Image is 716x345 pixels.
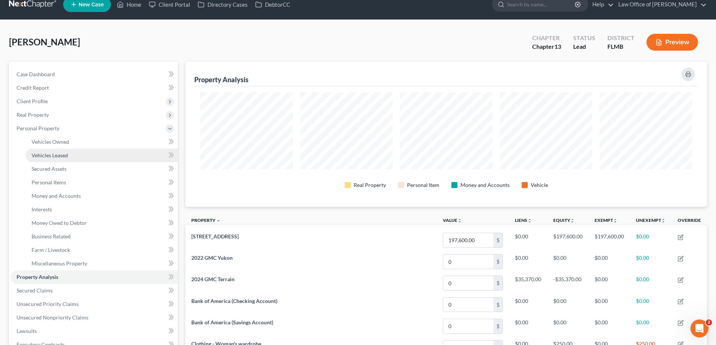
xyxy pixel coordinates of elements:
a: Vehicles Leased [26,149,178,162]
td: $197,600.00 [547,229,589,251]
i: unfold_more [613,218,618,223]
span: Bank of America (Checking Account) [191,298,277,304]
a: Lawsuits [11,324,178,338]
span: New Case [79,2,104,8]
i: unfold_more [570,218,575,223]
span: Money Owed to Debtor [32,220,87,226]
span: 13 [554,43,561,50]
div: Personal Item [407,181,439,189]
a: Equityunfold_more [553,217,575,223]
div: FLMB [607,42,634,51]
span: Secured Claims [17,287,53,294]
a: Secured Assets [26,162,178,176]
div: $ [493,233,503,247]
input: 0.00 [443,298,493,312]
div: $ [493,298,503,312]
a: Personal Items [26,176,178,189]
td: $0.00 [509,294,547,315]
td: $197,600.00 [589,229,630,251]
input: 0.00 [443,319,493,333]
span: Client Profile [17,98,48,104]
td: $0.00 [589,251,630,273]
a: Property expand_less [191,217,221,223]
i: unfold_more [457,218,462,223]
i: unfold_more [527,218,532,223]
a: Credit Report [11,81,178,95]
a: Money and Accounts [26,189,178,203]
td: $0.00 [509,315,547,337]
a: Secured Claims [11,284,178,297]
iframe: Intercom live chat [690,319,708,337]
span: Vehicles Leased [32,152,68,158]
span: Bank of America (Savings Account) [191,319,273,325]
span: Personal Items [32,179,66,185]
a: Unsecured Priority Claims [11,297,178,311]
input: 0.00 [443,255,493,269]
div: Chapter [532,42,561,51]
div: $ [493,276,503,290]
th: Override [672,213,707,230]
span: [PERSON_NAME] [9,36,80,47]
td: $0.00 [630,251,672,273]
td: $0.00 [630,315,672,337]
span: Farm / Livestock [32,247,70,253]
span: 2 [706,319,712,325]
span: Credit Report [17,84,49,91]
span: Secured Assets [32,166,67,172]
span: 2024 GMC Terrain [191,276,235,282]
a: Exemptunfold_more [595,217,618,223]
span: Interests [32,206,52,212]
div: Status [573,34,595,42]
span: Personal Property [17,125,59,131]
td: $0.00 [589,273,630,294]
input: 0.00 [443,233,493,247]
span: [STREET_ADDRESS] [191,233,239,240]
a: Vehicles Owned [26,135,178,149]
td: $0.00 [589,294,630,315]
td: $0.00 [547,315,589,337]
a: Miscellaneous Property [26,257,178,270]
button: Preview [646,34,698,51]
td: $0.00 [630,273,672,294]
a: Property Analysis [11,270,178,284]
td: $0.00 [509,251,547,273]
a: Business Related [26,230,178,243]
td: $0.00 [589,315,630,337]
div: District [607,34,634,42]
span: Business Related [32,233,71,240]
span: Unsecured Priority Claims [17,301,79,307]
span: Case Dashboard [17,71,55,77]
div: $ [493,319,503,333]
a: Unsecured Nonpriority Claims [11,311,178,324]
td: -$35,370.00 [547,273,589,294]
a: Liensunfold_more [515,217,532,223]
a: Money Owed to Debtor [26,216,178,230]
i: expand_less [216,218,221,223]
a: Unexemptunfold_more [636,217,666,223]
span: Money and Accounts [32,193,81,199]
span: 2022 GMC Yukon [191,255,233,261]
span: Lawsuits [17,328,37,334]
div: $ [493,255,503,269]
div: Chapter [532,34,561,42]
a: Farm / Livestock [26,243,178,257]
div: Money and Accounts [460,181,510,189]
td: $0.00 [630,229,672,251]
td: $35,370.00 [509,273,547,294]
input: 0.00 [443,276,493,290]
span: Real Property [17,111,49,118]
div: Lead [573,42,595,51]
a: Case Dashboard [11,68,178,81]
td: $0.00 [547,251,589,273]
div: Vehicle [531,181,548,189]
td: $0.00 [547,294,589,315]
td: $0.00 [630,294,672,315]
div: Property Analysis [194,75,248,84]
i: unfold_more [661,218,666,223]
span: Miscellaneous Property [32,260,87,267]
td: $0.00 [509,229,547,251]
span: Unsecured Nonpriority Claims [17,314,88,321]
a: Valueunfold_more [443,217,462,223]
span: Vehicles Owned [32,139,69,145]
span: Property Analysis [17,274,58,280]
